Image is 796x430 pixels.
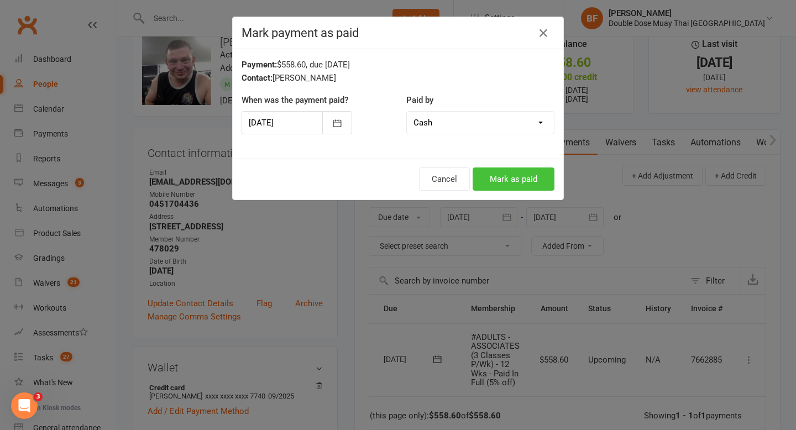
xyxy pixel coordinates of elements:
div: [PERSON_NAME] [242,71,554,85]
h4: Mark payment as paid [242,26,554,40]
div: $558.60, due [DATE] [242,58,554,71]
button: Mark as paid [473,167,554,191]
button: Close [535,24,552,42]
label: Paid by [406,93,433,107]
label: When was the payment paid? [242,93,348,107]
strong: Payment: [242,60,277,70]
button: Cancel [419,167,470,191]
iframe: Intercom live chat [11,392,38,419]
span: 3 [34,392,43,401]
strong: Contact: [242,73,273,83]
